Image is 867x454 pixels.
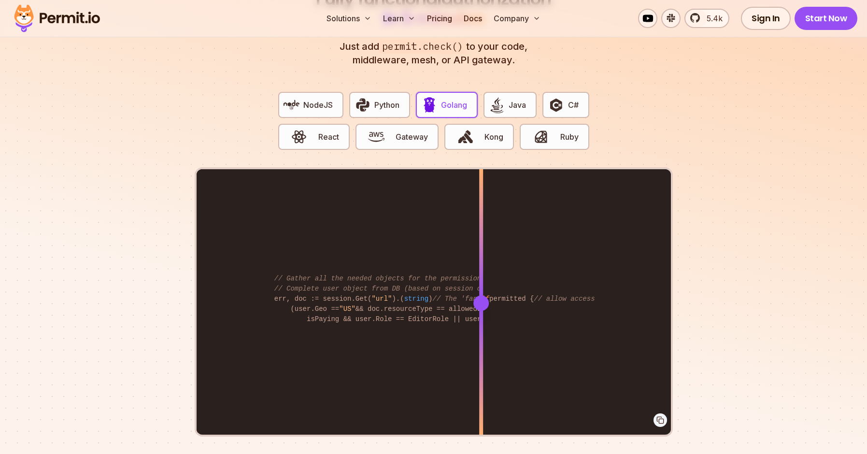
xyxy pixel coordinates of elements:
[404,295,428,303] span: string
[684,9,729,28] a: 5.4k
[274,285,575,293] span: // Complete user object from DB (based on session object, 3 DB queries...)
[368,129,384,145] img: Gateway
[490,9,544,28] button: Company
[421,97,438,113] img: Golang
[396,131,428,143] span: Gateway
[701,13,723,24] span: 5.4k
[484,131,503,143] span: Kong
[423,9,456,28] a: Pricing
[481,295,489,303] span: if
[371,295,392,303] span: "url"
[268,266,599,332] code: err, user := session.Get( ).( ) err, doc := session.Get( ).( ) allowedDocTypes := GetAllowedDocTy...
[291,129,307,145] img: React
[379,40,466,54] span: permit.check()
[274,275,510,282] span: // Gather all the needed objects for the permissions check
[355,97,371,113] img: Python
[568,99,579,111] span: C#
[560,131,579,143] span: Ruby
[323,9,375,28] button: Solutions
[374,99,399,111] span: Python
[548,97,564,113] img: C#
[795,7,858,30] a: Start Now
[379,9,419,28] button: Learn
[433,295,721,303] span: // The 'fancy' home-brewed authorization library (Someone wrote [DATE])
[318,131,339,143] span: React
[441,99,467,111] span: Golang
[533,129,549,145] img: Ruby
[534,295,664,303] span: // allow access to read document
[303,99,333,111] span: NodeJS
[460,9,486,28] a: Docs
[339,305,355,313] span: "US"
[10,2,104,35] img: Permit logo
[457,129,474,145] img: Kong
[489,97,505,113] img: Java
[284,97,300,113] img: NodeJS
[741,7,791,30] a: Sign In
[329,40,538,67] p: Just add to your code, middleware, mesh, or API gateway.
[509,99,526,111] span: Java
